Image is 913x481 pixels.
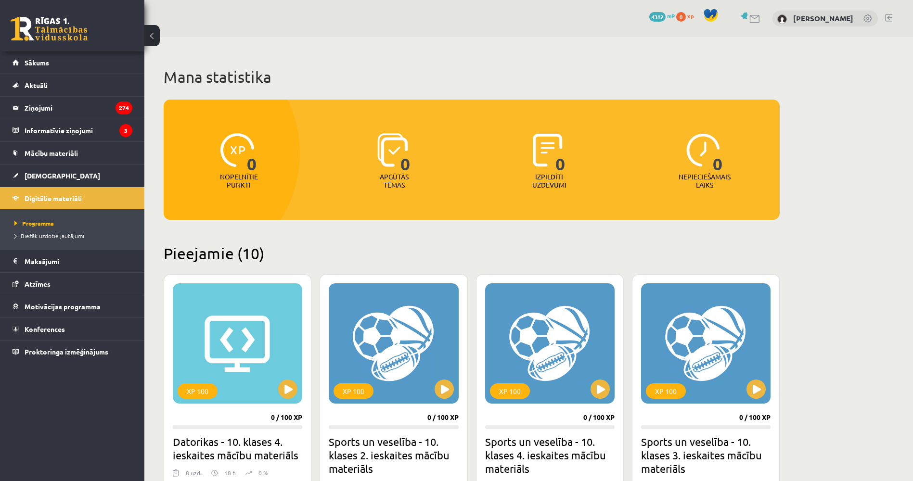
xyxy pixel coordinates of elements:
[686,133,720,167] img: icon-clock-7be60019b62300814b6bd22b8e044499b485619524d84068768e800edab66f18.svg
[247,133,257,173] span: 0
[377,133,408,167] img: icon-learned-topics-4a711ccc23c960034f471b6e78daf4a3bad4a20eaf4de84257b87e66633f6470.svg
[13,51,132,74] a: Sākums
[220,173,258,189] p: Nopelnītie punkti
[687,12,694,20] span: xp
[173,435,302,462] h2: Datorikas - 10. klases 4. ieskaites mācību materiāls
[667,12,675,20] span: mP
[25,325,65,333] span: Konferences
[713,133,723,173] span: 0
[25,250,132,272] legend: Maksājumi
[25,194,82,203] span: Digitālie materiāli
[11,17,88,41] a: Rīgas 1. Tālmācības vidusskola
[13,119,132,141] a: Informatīvie ziņojumi3
[178,383,218,399] div: XP 100
[13,318,132,340] a: Konferences
[25,149,78,157] span: Mācību materiāli
[14,232,84,240] span: Biežāk uzdotie jautājumi
[14,219,54,227] span: Programma
[13,97,132,119] a: Ziņojumi274
[25,119,132,141] legend: Informatīvie ziņojumi
[25,97,132,119] legend: Ziņojumi
[485,435,615,475] h2: Sports un veselība - 10. klases 4. ieskaites mācību materiāls
[375,173,413,189] p: Apgūtās tēmas
[676,12,686,22] span: 0
[13,187,132,209] a: Digitālie materiāli
[649,12,666,22] span: 4312
[25,347,108,356] span: Proktoringa izmēģinājums
[25,171,100,180] span: [DEMOGRAPHIC_DATA]
[13,273,132,295] a: Atzīmes
[646,383,686,399] div: XP 100
[530,173,568,189] p: Izpildīti uzdevumi
[793,13,853,23] a: [PERSON_NAME]
[641,435,771,475] h2: Sports un veselība - 10. klases 3. ieskaites mācību materiāls
[555,133,566,173] span: 0
[164,67,780,87] h1: Mana statistika
[14,231,135,240] a: Biežāk uzdotie jautājumi
[649,12,675,20] a: 4312 mP
[116,101,132,114] i: 274
[164,244,780,263] h2: Pieejamie (10)
[533,133,563,167] img: icon-completed-tasks-ad58ae20a441b2904462921112bc710f1caf180af7a3daa7317a5a94f2d26646.svg
[25,81,48,89] span: Aktuāli
[329,435,458,475] h2: Sports un veselība - 10. klases 2. ieskaites mācību materiāls
[679,173,731,189] p: Nepieciešamais laiks
[334,383,373,399] div: XP 100
[13,165,132,187] a: [DEMOGRAPHIC_DATA]
[14,219,135,228] a: Programma
[119,124,132,137] i: 3
[13,341,132,363] a: Proktoringa izmēģinājums
[676,12,698,20] a: 0 xp
[13,142,132,164] a: Mācību materiāli
[13,74,132,96] a: Aktuāli
[777,14,787,24] img: Oskars Pokrovskis
[258,468,268,477] p: 0 %
[490,383,530,399] div: XP 100
[400,133,411,173] span: 0
[13,250,132,272] a: Maksājumi
[224,468,236,477] p: 18 h
[25,302,101,311] span: Motivācijas programma
[25,279,51,288] span: Atzīmes
[220,133,254,167] img: icon-xp-0682a9bc20223a9ccc6f5883a126b849a74cddfe5390d2b41b4391c66f2066e7.svg
[13,295,132,317] a: Motivācijas programma
[25,58,49,67] span: Sākums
